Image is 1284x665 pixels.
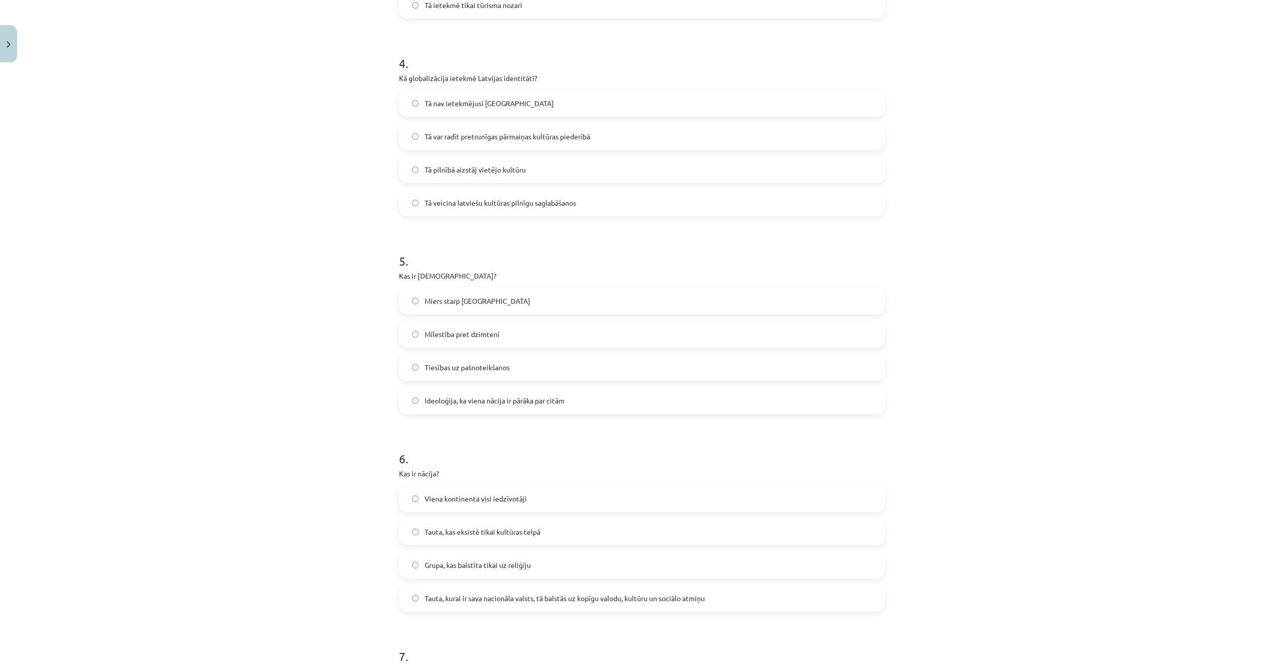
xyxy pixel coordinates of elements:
span: Ideoloģija, ka viena nācija ir pārāka par citām [425,395,565,406]
span: Tiesības uz pašnoteikšanos [425,362,510,373]
p: Kā globalizācija ietekmē Latvijas identitāti? [399,73,885,84]
span: Tā veicina latviešu kultūras pilnīgu saglabāšanos [425,198,576,208]
input: Tā pilnībā aizstāj vietējo kultūru [412,167,419,173]
input: Miers starp [GEOGRAPHIC_DATA] [412,298,419,304]
span: Mīlestība pret dzimteni [425,329,500,340]
span: Tā var radīt pretrunīgas pārmaiņas kultūras piederībā [425,131,590,142]
input: Viena kontinenta visi iedzīvotāji [412,495,419,502]
p: Kas ir nācija? [399,468,885,479]
span: Grupa, kas balstīta tikai uz reliģiju [425,560,531,570]
input: Tauta, kurai ir sava nacionāla valsts, tā balstās uz kopīgu valodu, kultūru un sociālo atmiņu [412,595,419,602]
img: icon-close-lesson-0947bae3869378f0d4975bcd49f059093ad1ed9edebbc8119c70593378902aed.svg [7,41,11,48]
input: Ideoloģija, ka viena nācija ir pārāka par citām [412,397,419,404]
h1: 4 . [399,39,885,70]
input: Tiesības uz pašnoteikšanos [412,364,419,371]
span: Miers starp [GEOGRAPHIC_DATA] [425,296,530,306]
span: Tā pilnībā aizstāj vietējo kultūru [425,164,526,175]
input: Tauta, kas eksistē tikai kultūras telpā [412,529,419,535]
input: Tā ietekmē tikai tūrisma nozari [412,2,419,9]
h1: 6 . [399,434,885,465]
input: Tā veicina latviešu kultūras pilnīgu saglabāšanos [412,200,419,206]
input: Mīlestība pret dzimteni [412,331,419,338]
h1: 5 . [399,236,885,268]
input: Tā nav ietekmējusi [GEOGRAPHIC_DATA] [412,100,419,107]
span: Tā nav ietekmējusi [GEOGRAPHIC_DATA] [425,98,554,109]
span: Viena kontinenta visi iedzīvotāji [425,493,527,504]
p: Kas ir [DEMOGRAPHIC_DATA]? [399,271,885,281]
h1: 7 . [399,632,885,663]
input: Tā var radīt pretrunīgas pārmaiņas kultūras piederībā [412,133,419,140]
input: Grupa, kas balstīta tikai uz reliģiju [412,562,419,568]
span: Tauta, kas eksistē tikai kultūras telpā [425,527,540,537]
span: Tauta, kurai ir sava nacionāla valsts, tā balstās uz kopīgu valodu, kultūru un sociālo atmiņu [425,593,705,604]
